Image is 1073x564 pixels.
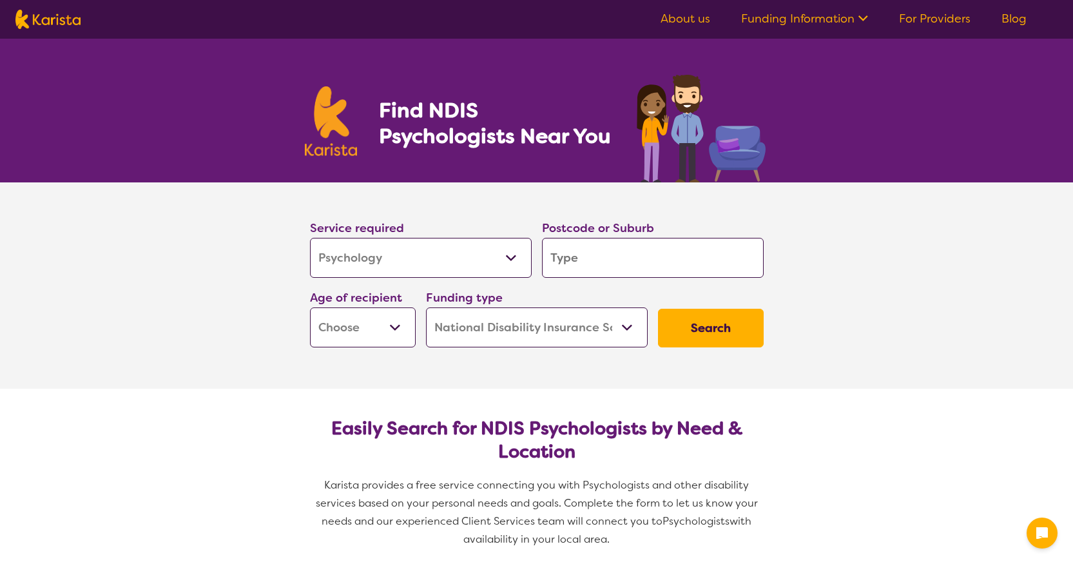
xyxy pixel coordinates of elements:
a: Blog [1001,11,1027,26]
img: Karista logo [305,86,358,156]
label: Funding type [426,290,503,306]
h1: Find NDIS Psychologists Near You [379,97,617,149]
input: Type [542,238,764,278]
label: Postcode or Suburb [542,220,654,236]
img: Karista logo [15,10,81,29]
a: About us [661,11,710,26]
span: Psychologists [662,514,730,528]
label: Age of recipient [310,290,402,306]
a: For Providers [899,11,971,26]
h2: Easily Search for NDIS Psychologists by Need & Location [320,417,753,463]
img: psychology [632,70,769,182]
a: Funding Information [741,11,868,26]
label: Service required [310,220,404,236]
span: Karista provides a free service connecting you with Psychologists and other disability services b... [316,478,760,528]
button: Search [658,309,764,347]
